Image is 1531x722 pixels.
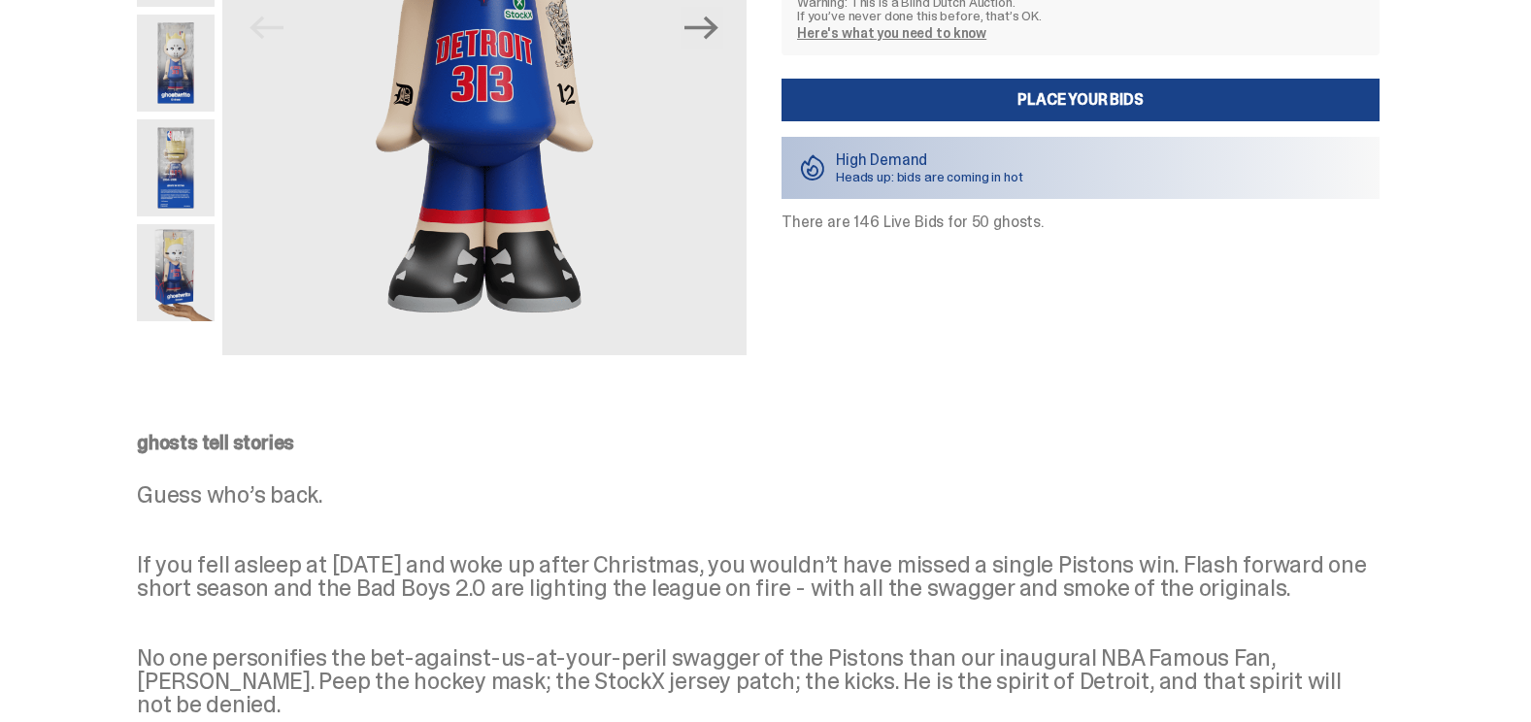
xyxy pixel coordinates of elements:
img: Eminem_NBA_400_12.png [137,15,215,112]
p: High Demand [836,152,1023,168]
a: Place your Bids [782,79,1380,121]
img: eminem%20scale.png [137,224,215,321]
button: Next [681,7,723,49]
a: Here's what you need to know [797,24,986,42]
img: Eminem_NBA_400_13.png [137,119,215,216]
p: ghosts tell stories [137,433,1380,452]
p: There are 146 Live Bids for 50 ghosts. [782,214,1380,230]
p: Heads up: bids are coming in hot [836,170,1023,183]
p: Guess who’s back. If you fell asleep at [DATE] and woke up after Christmas, you wouldn’t have mis... [137,483,1380,716]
